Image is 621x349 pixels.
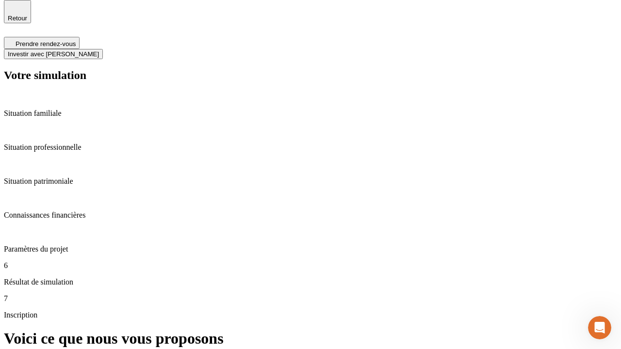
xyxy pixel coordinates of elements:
p: Résultat de simulation [4,278,617,286]
span: Prendre rendez-vous [16,40,76,48]
p: Connaissances financières [4,211,617,220]
p: Paramètres du projet [4,245,617,254]
span: Retour [8,15,27,22]
button: Investir avec [PERSON_NAME] [4,49,103,59]
p: Inscription [4,311,617,319]
p: 7 [4,294,617,303]
p: 6 [4,261,617,270]
p: Situation professionnelle [4,143,617,152]
p: Situation familiale [4,109,617,118]
button: Prendre rendez-vous [4,37,80,49]
iframe: Intercom live chat [588,316,611,339]
p: Situation patrimoniale [4,177,617,186]
span: Investir avec [PERSON_NAME] [8,50,99,58]
h2: Votre simulation [4,69,617,82]
h1: Voici ce que nous vous proposons [4,330,617,348]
